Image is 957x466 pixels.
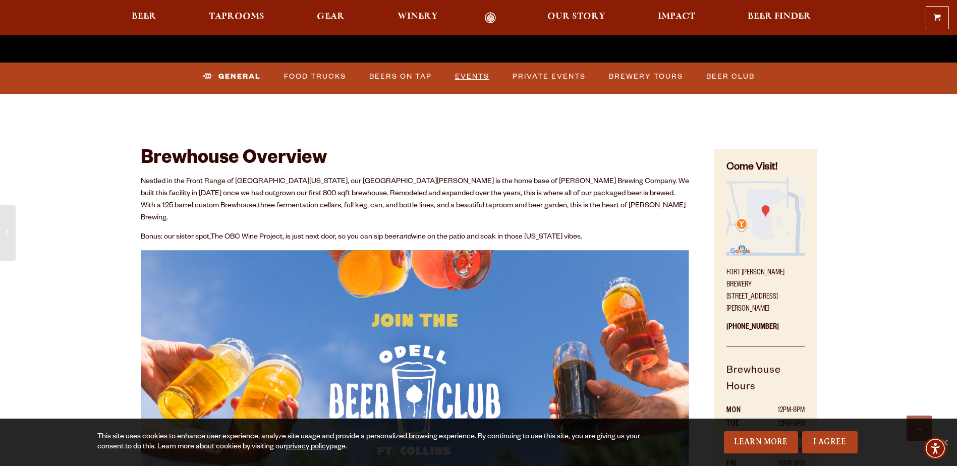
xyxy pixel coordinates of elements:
a: Taprooms [202,12,271,24]
h5: Brewhouse Hours [726,363,804,405]
h4: Come Visit! [726,161,804,176]
span: Winery [398,13,438,21]
a: The OBC Wine Project [210,234,283,242]
th: TUE [726,418,754,431]
span: Beer Finder [748,13,811,21]
a: Beer Club [702,65,759,88]
h2: Brewhouse Overview [141,149,690,171]
a: Find on Google Maps (opens in a new window) [726,251,804,259]
span: Taprooms [209,13,264,21]
a: Odell Home [472,12,510,24]
p: Bonus: our sister spot, , is just next door, so you can sip beer wine on the patio and soak in th... [141,231,690,244]
a: I Agree [802,431,858,453]
td: 12PM-8PM [754,404,804,418]
span: Beer [132,13,156,21]
p: Fort [PERSON_NAME] Brewery [STREET_ADDRESS][PERSON_NAME] [726,261,804,316]
a: privacy policy [286,443,329,451]
a: Beer Finder [741,12,818,24]
td: 12PM-8PM [754,418,804,431]
a: Beer [125,12,163,24]
a: Gear [310,12,351,24]
span: three fermentation cellars, full keg, can, and bottle lines, and a beautiful taproom and beer gar... [141,202,686,222]
a: Beers on Tap [365,65,436,88]
img: Small thumbnail of location on map [726,178,804,255]
a: Winery [391,12,444,24]
a: Events [451,65,493,88]
span: Our Story [547,13,605,21]
p: [PHONE_NUMBER] [726,316,804,346]
span: Gear [317,13,345,21]
span: Impact [658,13,695,21]
a: Scroll to top [907,416,932,441]
em: and [399,234,411,242]
a: General [199,65,265,88]
a: Food Trucks [280,65,350,88]
a: Our Story [541,12,612,24]
a: Private Events [509,65,590,88]
div: Accessibility Menu [924,437,946,459]
th: MON [726,404,754,418]
a: Brewery Tours [605,65,687,88]
div: This site uses cookies to enhance user experience, analyze site usage and provide a personalized ... [97,432,641,452]
p: Nestled in the Front Range of [GEOGRAPHIC_DATA][US_STATE], our [GEOGRAPHIC_DATA][PERSON_NAME] is ... [141,176,690,224]
a: Learn More [724,431,798,453]
a: Impact [651,12,702,24]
